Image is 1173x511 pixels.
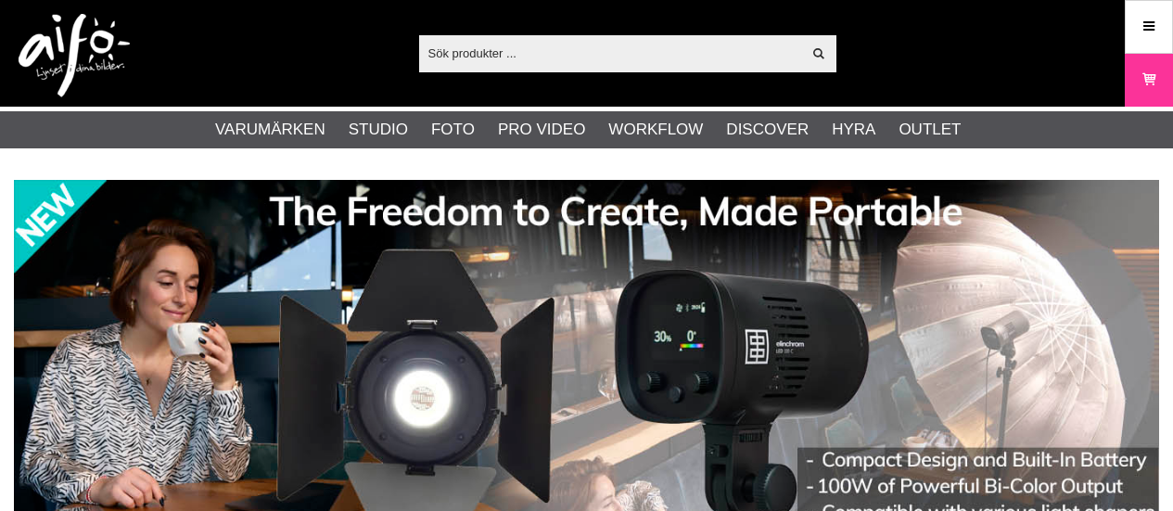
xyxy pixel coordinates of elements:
a: Studio [349,118,408,142]
a: Varumärken [215,118,325,142]
input: Sök produkter ... [419,39,802,67]
a: Outlet [899,118,961,142]
img: logo.png [19,14,130,97]
a: Foto [431,118,475,142]
a: Hyra [832,118,875,142]
a: Workflow [608,118,703,142]
a: Pro Video [498,118,585,142]
a: Discover [726,118,809,142]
